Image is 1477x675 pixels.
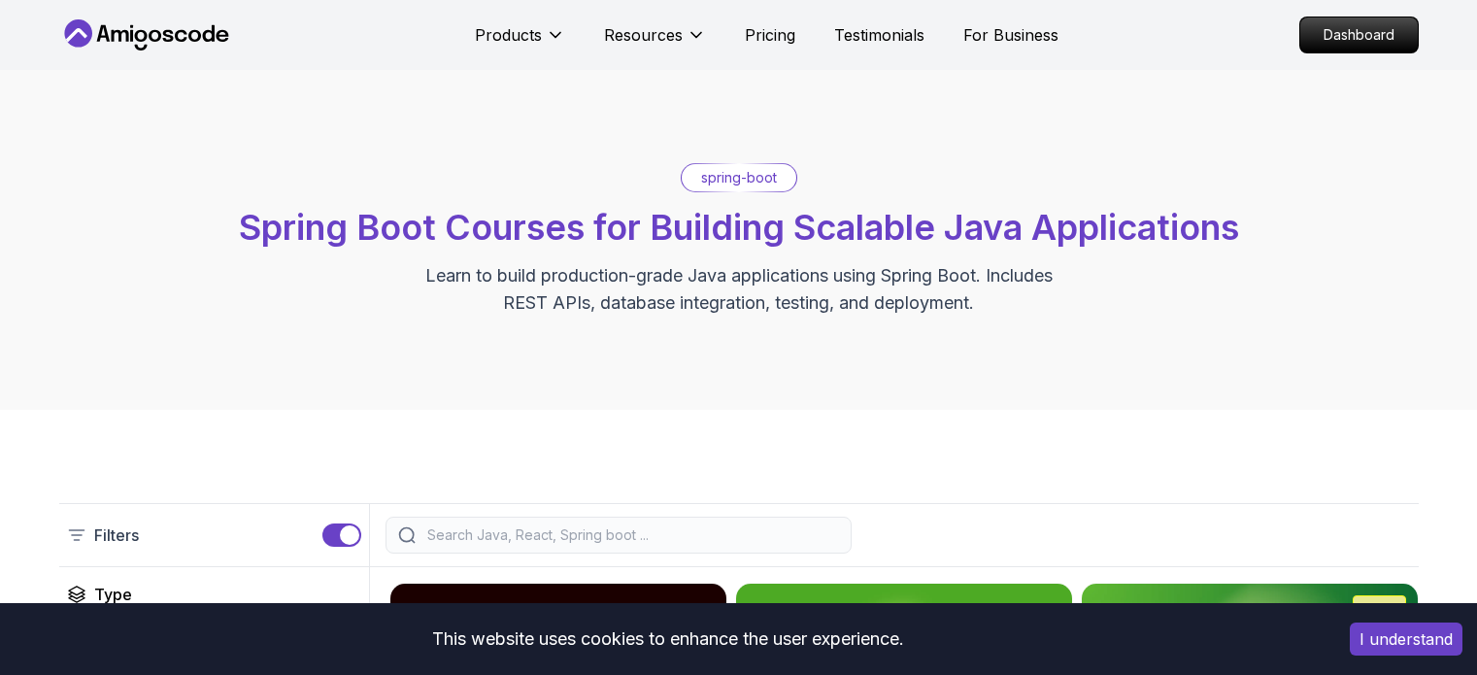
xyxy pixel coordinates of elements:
[413,262,1065,317] p: Learn to build production-grade Java applications using Spring Boot. Includes REST APIs, database...
[475,23,542,47] p: Products
[15,618,1321,660] div: This website uses cookies to enhance the user experience.
[1363,600,1395,620] p: NEW
[1299,17,1419,53] a: Dashboard
[94,523,139,547] p: Filters
[94,583,132,606] h2: Type
[423,525,839,545] input: Search Java, React, Spring boot ...
[239,206,1239,249] span: Spring Boot Courses for Building Scalable Java Applications
[475,23,565,62] button: Products
[701,168,777,187] p: spring-boot
[604,23,706,62] button: Resources
[1300,17,1418,52] p: Dashboard
[745,23,795,47] a: Pricing
[834,23,924,47] a: Testimonials
[604,23,683,47] p: Resources
[1350,623,1462,656] button: Accept cookies
[963,23,1058,47] a: For Business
